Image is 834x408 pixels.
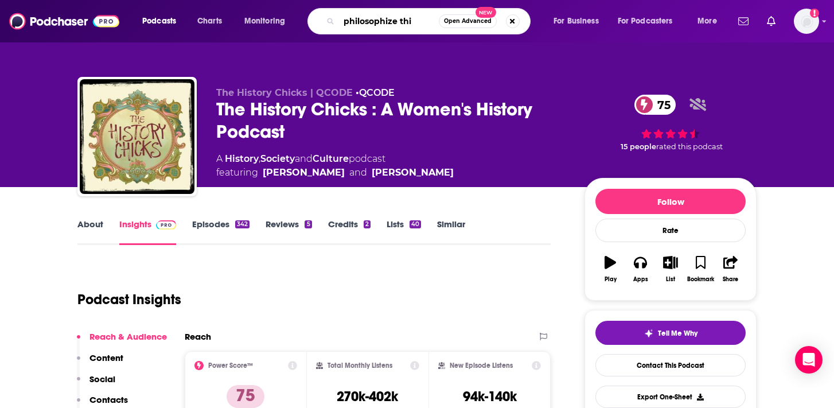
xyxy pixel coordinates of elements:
[463,388,517,405] h3: 94k-140k
[225,153,259,164] a: History
[208,362,253,370] h2: Power Score™
[227,385,264,408] p: 75
[634,95,676,115] a: 75
[439,14,497,28] button: Open AdvancedNew
[364,220,371,228] div: 2
[305,220,311,228] div: 5
[77,374,115,395] button: Social
[192,219,250,245] a: Episodes342
[295,153,313,164] span: and
[359,87,395,98] a: QCODE
[666,276,675,283] div: List
[595,248,625,290] button: Play
[259,153,260,164] span: ,
[450,362,513,370] h2: New Episode Listens
[605,276,617,283] div: Play
[687,276,714,283] div: Bookmark
[260,153,295,164] a: Society
[584,87,757,159] div: 75 15 peoplerated this podcast
[658,329,697,338] span: Tell Me Why
[77,291,181,308] h1: Podcast Insights
[810,9,819,18] svg: Add a profile image
[762,11,780,31] a: Show notifications dropdown
[444,18,492,24] span: Open Advanced
[554,13,599,29] span: For Business
[216,166,454,180] span: featuring
[387,219,421,245] a: Lists40
[89,394,128,405] p: Contacts
[313,153,349,164] a: Culture
[190,12,229,30] a: Charts
[646,95,676,115] span: 75
[77,352,123,374] button: Content
[235,220,250,228] div: 342
[697,13,717,29] span: More
[89,331,167,342] p: Reach & Audience
[621,142,656,151] span: 15 people
[618,13,673,29] span: For Podcasters
[356,87,395,98] span: •
[656,248,685,290] button: List
[723,276,738,283] div: Share
[134,12,191,30] button: open menu
[595,321,746,345] button: tell me why sparkleTell Me Why
[372,166,454,180] a: Susan Vollenweider
[734,11,753,31] a: Show notifications dropdown
[119,219,176,245] a: InsightsPodchaser Pro
[795,346,823,374] div: Open Intercom Messenger
[349,166,367,180] span: and
[633,276,648,283] div: Apps
[89,352,123,363] p: Content
[216,87,353,98] span: The History Chicks | QCODE
[794,9,819,34] img: User Profile
[156,220,176,230] img: Podchaser Pro
[339,12,439,30] input: Search podcasts, credits, & more...
[263,166,345,180] a: Beckett Graham
[716,248,746,290] button: Share
[545,12,613,30] button: open menu
[244,13,285,29] span: Monitoring
[794,9,819,34] span: Logged in as AirwaveMedia
[410,220,421,228] div: 40
[689,12,731,30] button: open menu
[595,189,746,214] button: Follow
[216,152,454,180] div: A podcast
[266,219,311,245] a: Reviews5
[77,331,167,352] button: Reach & Audience
[318,8,541,34] div: Search podcasts, credits, & more...
[610,12,689,30] button: open menu
[77,219,103,245] a: About
[625,248,655,290] button: Apps
[337,388,398,405] h3: 270k-402k
[595,386,746,408] button: Export One-Sheet
[685,248,715,290] button: Bookmark
[437,219,465,245] a: Similar
[794,9,819,34] button: Show profile menu
[197,13,222,29] span: Charts
[142,13,176,29] span: Podcasts
[476,7,496,18] span: New
[595,354,746,376] a: Contact This Podcast
[185,331,211,342] h2: Reach
[644,329,653,338] img: tell me why sparkle
[595,219,746,242] div: Rate
[236,12,300,30] button: open menu
[656,142,723,151] span: rated this podcast
[328,219,371,245] a: Credits2
[328,362,392,370] h2: Total Monthly Listens
[80,79,194,194] img: The History Chicks : A Women's History Podcast
[9,10,119,32] img: Podchaser - Follow, Share and Rate Podcasts
[89,374,115,384] p: Social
